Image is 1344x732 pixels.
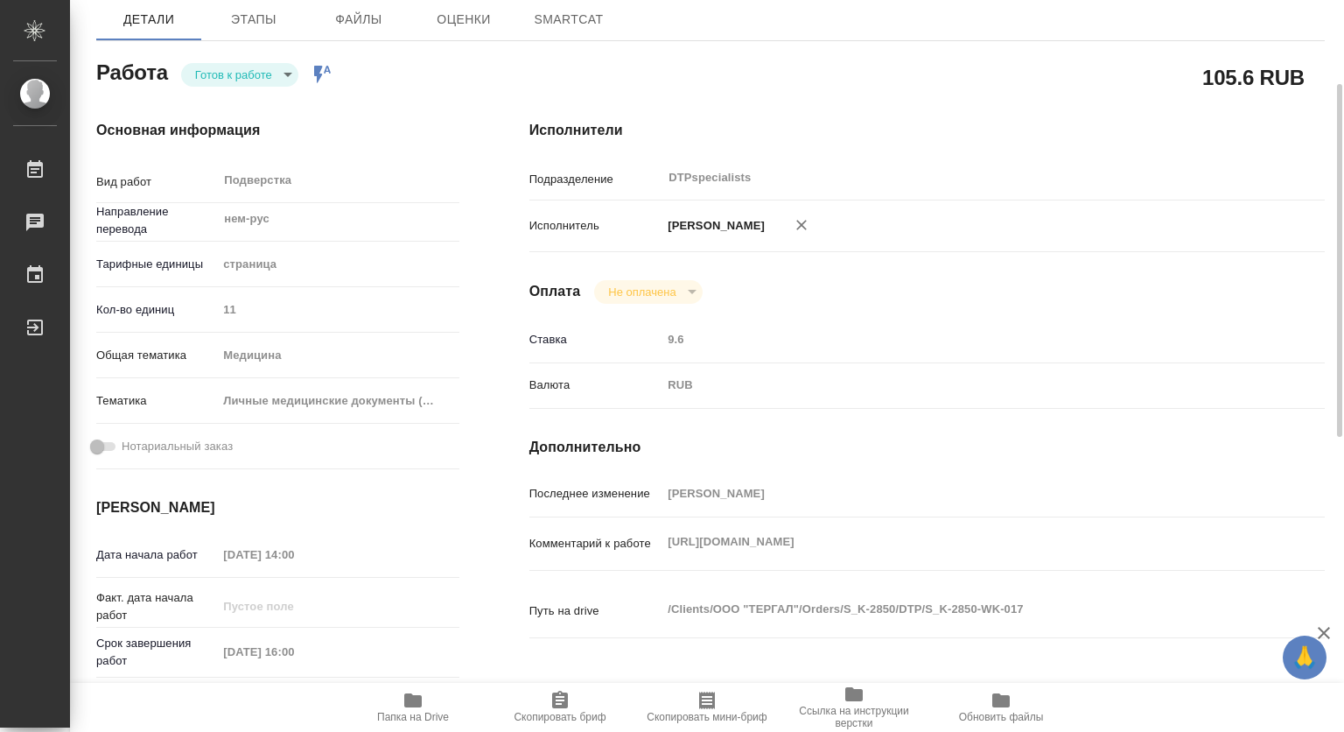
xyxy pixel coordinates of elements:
[529,535,662,553] p: Комментарий к работе
[217,250,458,279] div: страница
[927,683,1074,732] button: Обновить файлы
[96,497,459,518] h4: [PERSON_NAME]
[1283,636,1326,679] button: 🙏
[529,171,662,188] p: Подразделение
[661,481,1258,506] input: Пустое поле
[661,327,1258,352] input: Пустое поле
[529,217,662,235] p: Исполнитель
[96,55,168,87] h2: Работа
[217,542,370,567] input: Пустое поле
[96,120,459,141] h4: Основная информация
[633,683,780,732] button: Скопировать мини-бриф
[190,67,277,82] button: Готов к работе
[529,120,1325,141] h4: Исполнители
[217,297,458,322] input: Пустое поле
[780,683,927,732] button: Ссылка на инструкции верстки
[96,546,217,564] p: Дата начала работ
[527,9,611,31] span: SmartCat
[959,711,1044,723] span: Обновить файлы
[181,63,298,87] div: Готов к работе
[603,285,681,299] button: Не оплачена
[339,683,486,732] button: Папка на Drive
[217,341,458,370] div: Медицина
[96,203,217,238] p: Направление перевода
[96,392,217,410] p: Тематика
[486,683,633,732] button: Скопировать бриф
[96,173,217,191] p: Вид работ
[514,711,605,723] span: Скопировать бриф
[661,370,1258,400] div: RUB
[661,527,1258,557] textarea: [URL][DOMAIN_NAME]
[529,602,662,620] p: Путь на drive
[96,347,217,364] p: Общая тематика
[529,437,1325,458] h4: Дополнительно
[661,217,765,235] p: [PERSON_NAME]
[647,711,766,723] span: Скопировать мини-бриф
[96,589,217,624] p: Факт. дата начала работ
[217,386,458,416] div: Личные медицинские документы (справки, эпикризы)
[107,9,191,31] span: Детали
[661,595,1258,624] textarea: /Clients/ООО "ТЕРГАЛ"/Orders/S_K-2850/DTP/S_K-2850-WK-017
[96,635,217,670] p: Срок завершения работ
[529,331,662,348] p: Ставка
[529,485,662,503] p: Последнее изменение
[782,206,821,244] button: Удалить исполнителя
[377,711,449,723] span: Папка на Drive
[422,9,506,31] span: Оценки
[217,639,370,665] input: Пустое поле
[317,9,401,31] span: Файлы
[217,594,370,619] input: Пустое поле
[791,705,917,729] span: Ссылка на инструкции верстки
[96,256,217,273] p: Тарифные единицы
[529,377,662,394] p: Валюта
[1290,639,1319,676] span: 🙏
[594,280,702,304] div: Готов к работе
[1202,62,1305,92] h2: 105.6 RUB
[529,281,581,302] h4: Оплата
[122,438,233,455] span: Нотариальный заказ
[212,9,296,31] span: Этапы
[96,301,217,319] p: Кол-во единиц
